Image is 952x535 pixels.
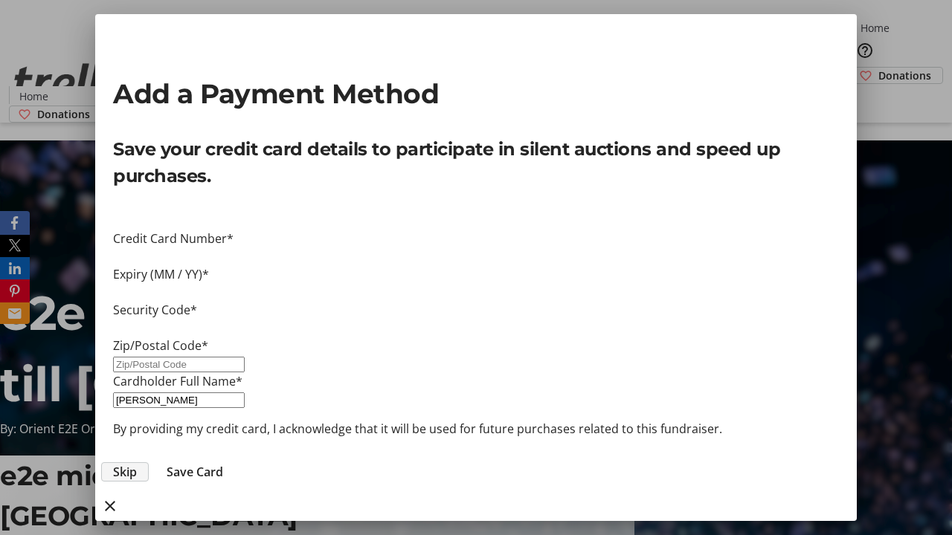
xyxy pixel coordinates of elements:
h2: Add a Payment Method [113,74,839,114]
input: Card Holder Name [113,392,245,408]
label: Security Code* [113,302,197,318]
button: close [95,491,125,521]
button: Skip [101,462,149,481]
label: Zip/Postal Code* [113,337,208,354]
span: Skip [113,463,137,481]
input: Zip/Postal Code [113,357,245,372]
iframe: Secure CVC input frame [113,319,839,337]
button: Save Card [155,463,235,481]
iframe: Secure expiration date input frame [113,283,839,301]
p: Save your credit card details to participate in silent auctions and speed up purchases. [113,136,839,189]
iframe: Secure card number input frame [113,247,839,265]
label: Expiry (MM / YY)* [113,266,209,282]
label: Credit Card Number* [113,230,234,247]
label: Cardholder Full Name* [113,373,242,389]
span: Save Card [167,463,223,481]
p: By providing my credit card, I acknowledge that it will be used for future purchases related to t... [113,420,839,438]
